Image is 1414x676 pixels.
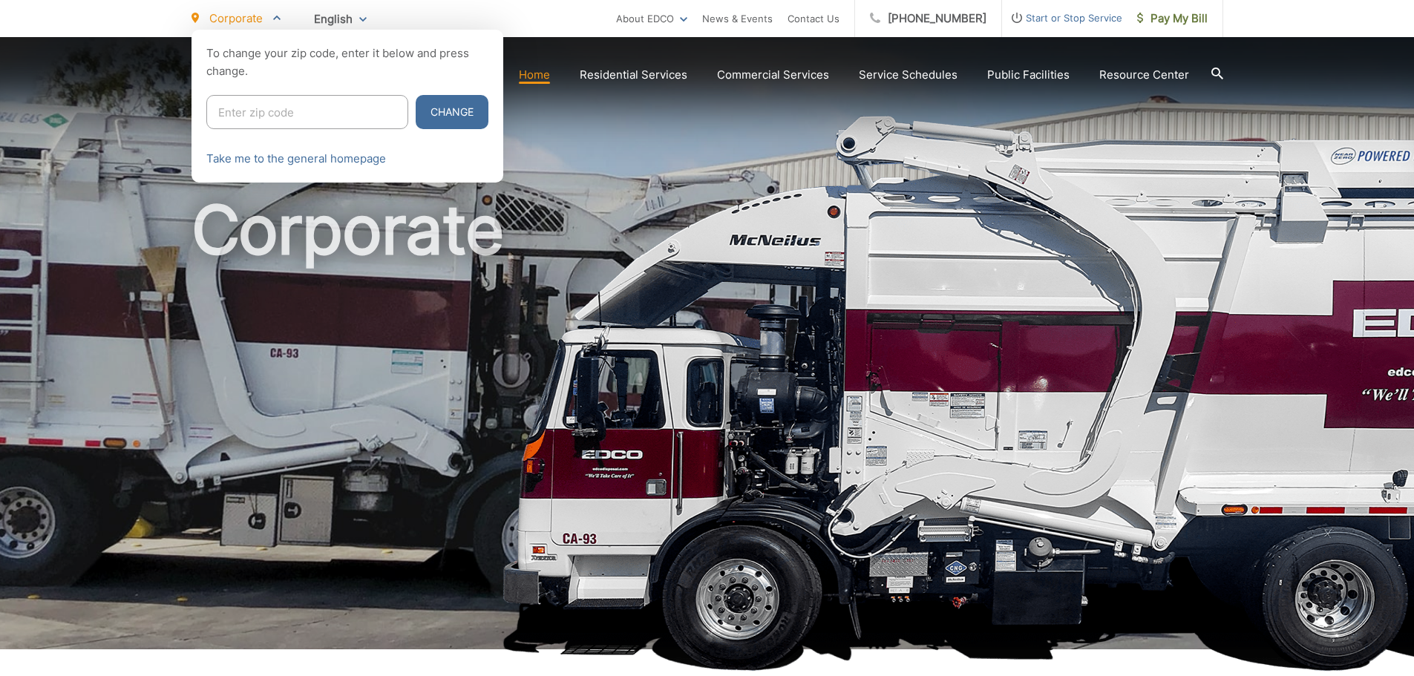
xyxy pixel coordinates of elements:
[206,95,408,129] input: Enter zip code
[416,95,488,129] button: Change
[209,11,263,25] span: Corporate
[702,10,773,27] a: News & Events
[303,6,378,32] span: English
[1137,10,1208,27] span: Pay My Bill
[206,150,386,168] a: Take me to the general homepage
[616,10,687,27] a: About EDCO
[788,10,839,27] a: Contact Us
[206,45,488,80] p: To change your zip code, enter it below and press change.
